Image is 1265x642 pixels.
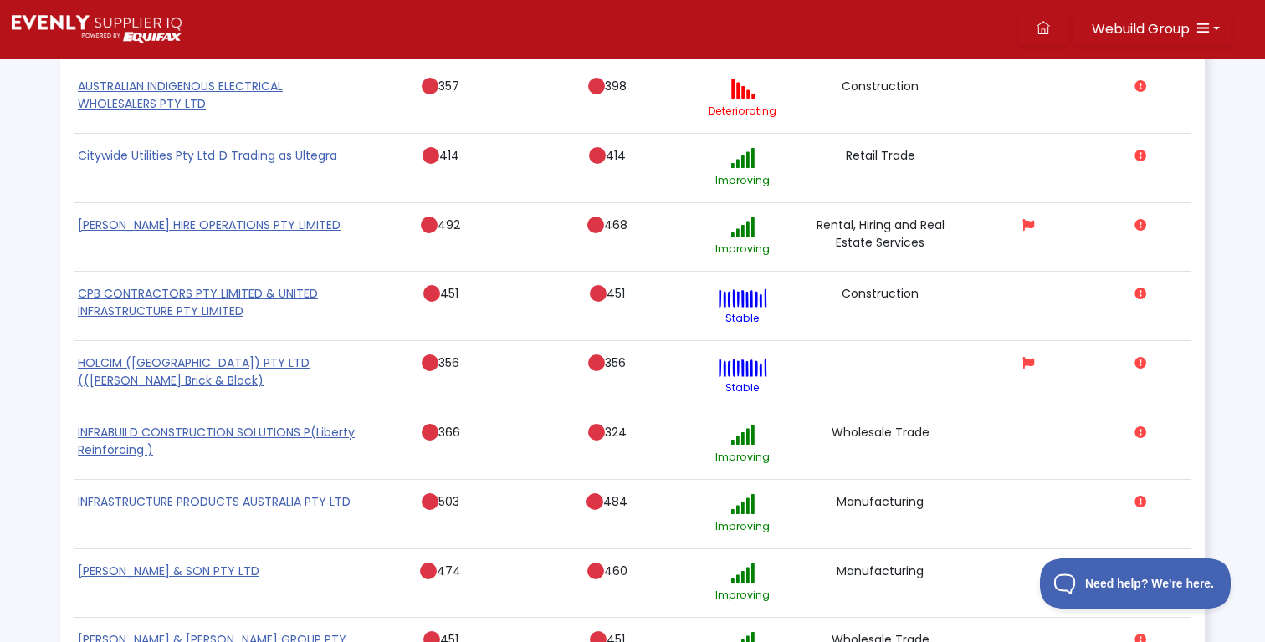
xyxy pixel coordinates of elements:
a: [PERSON_NAME] & SON PTY LTD [78,563,259,579]
span: 414 [439,147,459,164]
span: Webuild Group [1092,19,1190,38]
img: Supply Predict [12,15,182,43]
small: Deteriorating [709,104,776,118]
span: 484 [603,493,627,510]
button: Webuild Group [1074,13,1231,45]
small: Improving [715,519,770,533]
span: 414 [606,147,626,164]
span: 468 [604,217,627,233]
small: Improving [715,173,770,187]
img: stable.75ddb8f0.svg [718,358,767,378]
a: INFRASTRUCTURE PRODUCTS AUSTRALIA PTY LTD [78,493,351,510]
span: 366 [438,424,460,441]
td: Manufacturing [794,479,966,548]
span: 357 [438,78,459,94]
span: 474 [437,563,461,579]
small: Improving [715,588,770,602]
span: 451 [607,285,625,302]
span: 324 [605,424,627,441]
span: 451 [440,285,458,302]
span: 356 [438,354,459,371]
iframe: Toggle Customer Support [1040,558,1232,609]
small: Improving [715,450,770,464]
a: [PERSON_NAME] HIRE OPERATIONS PTY LIMITED [78,217,341,233]
td: Construction [794,272,966,341]
td: Wholesale Trade [794,410,966,479]
td: Construction [794,64,966,133]
span: 460 [604,563,627,579]
a: AUSTRALIAN INDIGENOUS ELECTRICAL WHOLESALERS PTY LTD [78,78,283,112]
img: stable.75ddb8f0.svg [718,288,767,308]
td: Manufacturing [794,548,966,618]
span: 398 [605,78,627,94]
td: Rental, Hiring and Real Estate Services [794,202,966,272]
a: CPB CONTRACTORS PTY LIMITED & UNITED INFRASTRUCTURE PTY LIMITED [78,285,318,319]
span: 356 [605,354,626,371]
a: HOLCIM ([GEOGRAPHIC_DATA]) PTY LTD (([PERSON_NAME] Brick & Block) [78,354,310,389]
small: Stable [725,311,760,325]
a: Citywide Utilities Pty Ltd Ð Trading as Ultegra [78,147,337,164]
td: Retail Trade [794,133,966,202]
a: INFRABUILD CONSTRUCTION SOLUTIONS P(Liberty Reinforcing ) [78,424,355,458]
small: Stable [725,380,760,395]
span: 492 [438,217,460,233]
small: Improving [715,242,770,256]
span: 503 [438,493,459,510]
